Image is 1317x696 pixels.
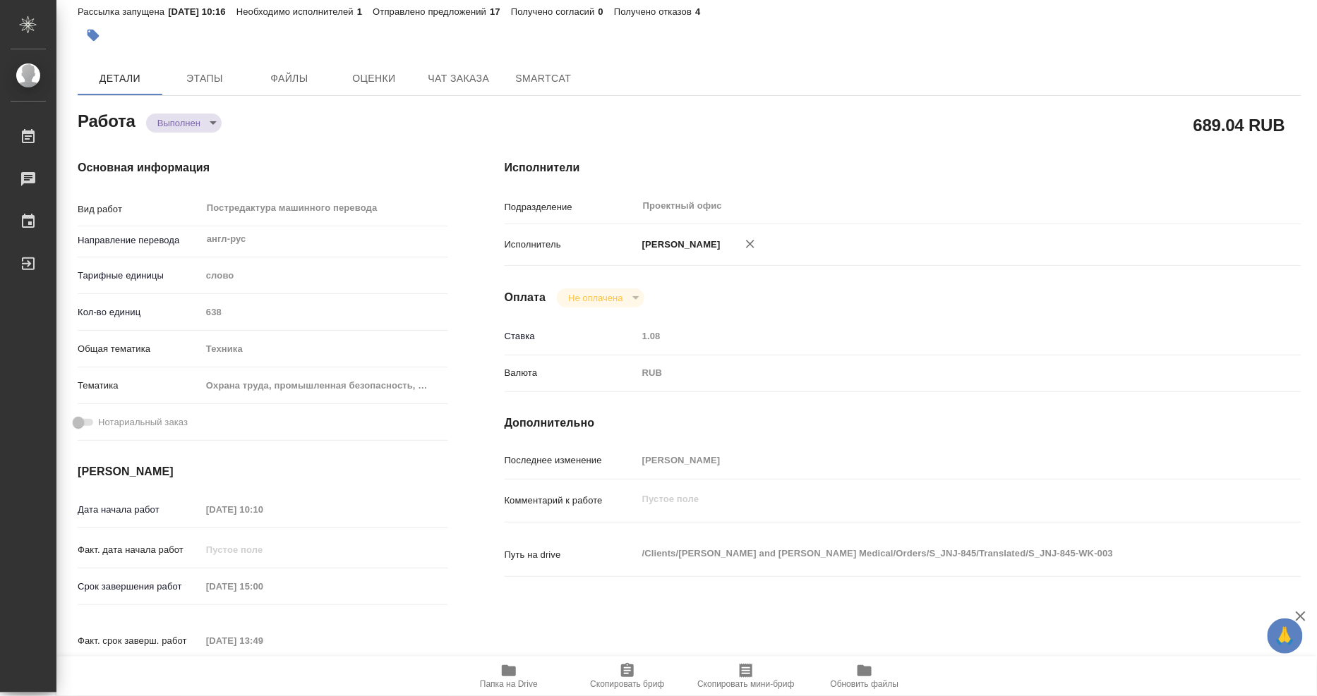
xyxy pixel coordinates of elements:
p: 0 [599,6,614,17]
h4: Основная информация [78,159,448,176]
button: Обновить файлы [805,657,924,696]
div: RUB [637,361,1235,385]
p: Факт. срок заверш. работ [78,634,201,648]
span: Оценки [340,70,408,87]
span: Чат заказа [425,70,493,87]
button: Скопировать бриф [568,657,687,696]
input: Пустое поле [637,450,1235,470]
div: Техника [201,337,448,361]
p: Подразделение [505,200,637,214]
h4: [PERSON_NAME] [78,463,448,480]
span: Детали [86,70,154,87]
div: слово [201,264,448,288]
p: 17 [490,6,511,17]
textarea: /Clients/[PERSON_NAME] and [PERSON_NAME] Medical/Orders/S_JNJ-845/Translated/S_JNJ-845-WK-003 [637,542,1235,566]
p: 1 [357,6,373,17]
input: Пустое поле [201,302,448,322]
p: Общая тематика [78,342,201,356]
p: Необходимо исполнителей [236,6,357,17]
p: Срок завершения работ [78,580,201,594]
input: Пустое поле [201,539,325,560]
div: Охрана труда, промышленная безопасность, экология и стандартизация [201,374,448,398]
input: Пустое поле [201,576,325,597]
button: Удалить исполнителя [735,228,766,260]
p: [PERSON_NAME] [637,238,721,252]
h4: Оплата [505,289,546,306]
span: Скопировать бриф [590,679,664,689]
span: Нотариальный заказ [98,415,188,429]
h2: 689.04 RUB [1193,113,1285,137]
span: Этапы [171,70,239,87]
p: Последнее изменение [505,453,637,468]
span: Скопировать мини-бриф [697,679,794,689]
h2: Работа [78,107,136,133]
p: [DATE] 10:16 [168,6,236,17]
p: Отправлено предложений [373,6,490,17]
p: Факт. дата начала работ [78,543,201,557]
p: Дата начала работ [78,503,201,517]
span: Файлы [255,70,323,87]
span: Обновить файлы [831,679,899,689]
input: Пустое поле [201,499,325,520]
p: Исполнитель [505,238,637,252]
span: 🙏 [1273,621,1297,651]
div: Выполнен [146,114,222,133]
p: Валюта [505,366,637,380]
p: Вид работ [78,202,201,216]
h4: Исполнители [505,159,1301,176]
span: Папка на Drive [480,679,538,689]
button: Скопировать мини-бриф [687,657,805,696]
button: Не оплачена [564,292,627,304]
div: Выполнен [557,288,644,307]
p: Ставка [505,329,637,343]
p: Путь на drive [505,548,637,562]
p: Кол-во единиц [78,305,201,319]
p: Рассылка запущена [78,6,168,17]
p: Направление перевода [78,233,201,248]
button: Добавить тэг [78,20,109,51]
p: Тематика [78,379,201,393]
p: Тарифные единицы [78,269,201,283]
span: SmartCat [510,70,577,87]
p: 4 [695,6,711,17]
button: Папка на Drive [450,657,568,696]
p: Получено согласий [511,6,599,17]
h4: Дополнительно [505,415,1301,432]
button: Выполнен [153,117,205,129]
p: Комментарий к работе [505,494,637,508]
button: 🙏 [1268,618,1303,654]
p: Получено отказов [614,6,695,17]
input: Пустое поле [201,630,325,651]
input: Пустое поле [637,326,1235,346]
